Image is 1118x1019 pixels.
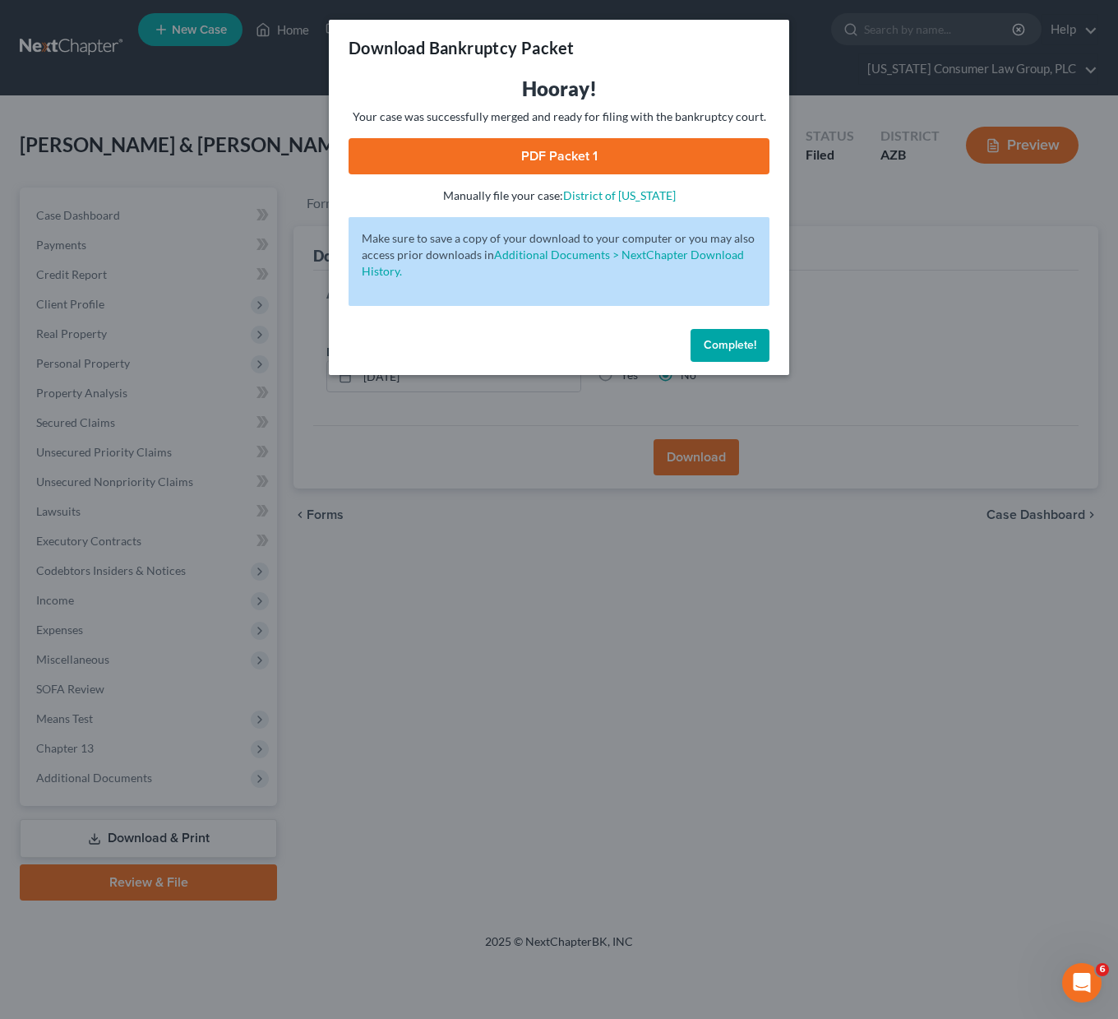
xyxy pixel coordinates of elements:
[362,248,744,278] a: Additional Documents > NextChapter Download History.
[349,109,769,125] p: Your case was successfully merged and ready for filing with the bankruptcy court.
[349,76,769,102] h3: Hooray!
[349,188,769,204] p: Manually file your case:
[1096,963,1109,976] span: 6
[349,36,574,59] h3: Download Bankruptcy Packet
[704,338,756,352] span: Complete!
[362,230,756,280] p: Make sure to save a copy of your download to your computer or you may also access prior downloads in
[563,188,676,202] a: District of [US_STATE]
[349,138,769,174] a: PDF Packet 1
[691,329,769,362] button: Complete!
[1062,963,1102,1003] iframe: Intercom live chat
